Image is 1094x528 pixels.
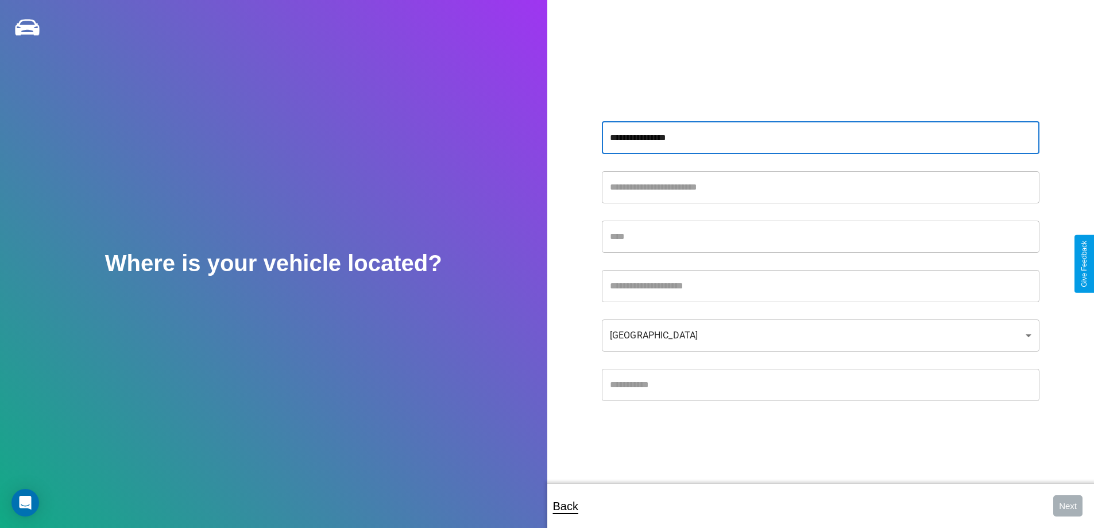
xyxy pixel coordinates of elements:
[11,489,39,517] div: Open Intercom Messenger
[105,250,442,276] h2: Where is your vehicle located?
[1080,241,1088,287] div: Give Feedback
[1053,495,1083,517] button: Next
[602,319,1039,352] div: [GEOGRAPHIC_DATA]
[553,496,578,517] p: Back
